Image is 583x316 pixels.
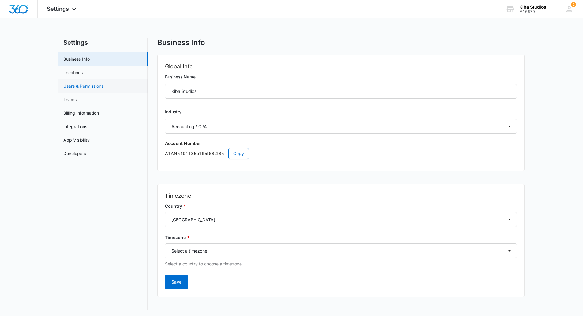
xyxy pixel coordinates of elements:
[63,150,86,157] a: Developers
[233,150,244,157] span: Copy
[63,83,103,89] a: Users & Permissions
[165,62,517,71] h2: Global Info
[165,141,201,146] strong: Account Number
[165,275,188,289] button: Save
[63,123,87,130] a: Integrations
[63,96,77,103] a: Teams
[519,10,546,14] div: account id
[63,110,99,116] a: Billing Information
[228,148,249,159] button: Copy
[571,2,576,7] div: notifications count
[58,38,148,47] h2: Settings
[63,69,83,76] a: Locations
[157,38,205,47] h1: Business Info
[165,74,517,80] label: Business Name
[165,203,517,210] label: Country
[165,148,517,159] p: A1AN5491135e1ff5f682f85
[165,261,517,267] p: Select a country to choose a timezone.
[63,137,90,143] a: App Visibility
[165,192,517,200] h2: Timezone
[519,5,546,10] div: account name
[571,2,576,7] span: 2
[47,6,69,12] span: Settings
[63,56,90,62] a: Business Info
[165,234,517,241] label: Timezone
[165,109,517,115] label: Industry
